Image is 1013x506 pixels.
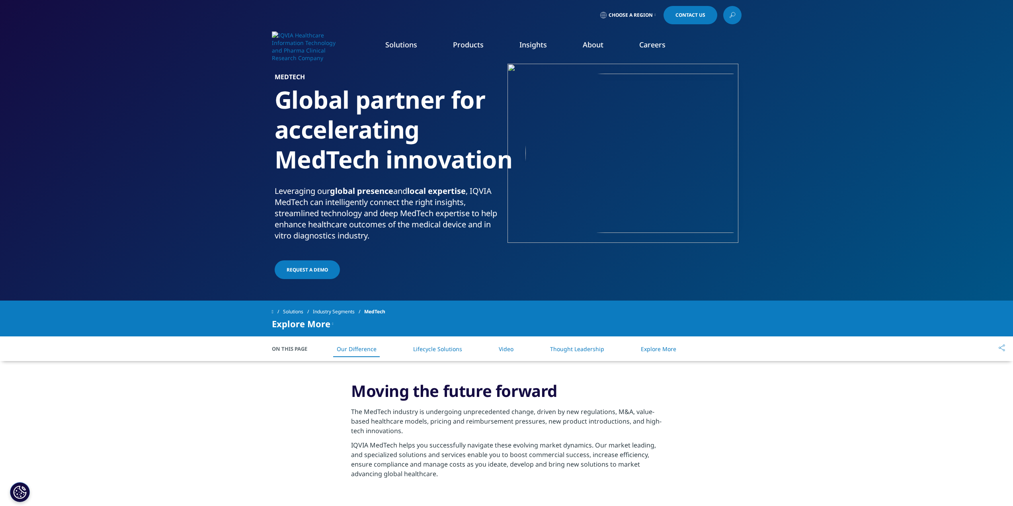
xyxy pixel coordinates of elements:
span: Choose a Region [609,12,653,18]
a: Industry Segments [313,305,364,319]
span: Request a demo [287,266,328,273]
h6: MedTech [275,74,504,85]
strong: global presence [330,186,393,196]
nav: Primary [339,28,742,65]
h3: Moving the future forward [351,381,662,407]
a: Insights [519,40,547,49]
p: The MedTech industry is undergoing unprecedented change, driven by new regulations, M&A, value-ba... [351,407,662,440]
span: MedTech [364,305,385,319]
a: Request a demo [275,260,340,279]
span: Explore More [272,319,330,328]
a: Products [453,40,484,49]
span: Contact Us [675,13,705,18]
p: Leveraging our and , IQVIA MedTech can intelligently connect the right insights, streamlined tech... [275,186,504,246]
a: About [583,40,603,49]
a: Video [499,345,513,353]
strong: local expertise [407,186,466,196]
h1: Global partner for accelerating MedTech innovation [275,85,504,186]
p: IQVIA MedTech helps you successfully navigate these evolving market dynamics. Our market leading,... [351,440,662,483]
img: IQVIA Healthcare Information Technology and Pharma Clinical Research Company [272,31,336,62]
a: Lifecycle Solutions [413,345,462,353]
img: 500_custom-photo_sales-professional-talking-to-medical-staff.jpg [525,74,738,233]
span: On This Page [272,345,316,353]
button: Cookie Settings [10,482,30,502]
a: Our Difference [337,345,377,353]
a: Thought Leadership [550,345,604,353]
a: Contact Us [664,6,717,24]
a: Careers [639,40,666,49]
a: Solutions [283,305,313,319]
a: Solutions [385,40,417,49]
a: Explore More [641,345,676,353]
